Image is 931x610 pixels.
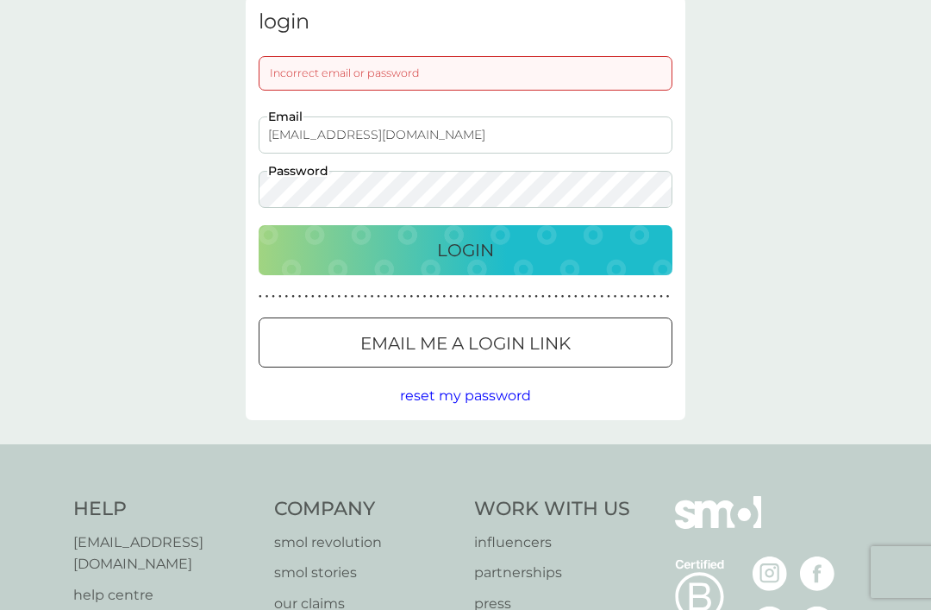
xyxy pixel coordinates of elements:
p: ● [561,292,565,301]
a: [EMAIL_ADDRESS][DOMAIN_NAME] [73,531,257,575]
p: ● [476,292,479,301]
a: smol revolution [274,531,458,554]
p: ● [318,292,322,301]
p: ● [601,292,604,301]
h4: Work With Us [474,496,630,523]
p: ● [620,292,623,301]
p: ● [548,292,552,301]
p: ● [384,292,387,301]
h4: Company [274,496,458,523]
button: Login [259,225,672,275]
p: ● [462,292,465,301]
p: ● [449,292,453,301]
p: ● [509,292,512,301]
p: ● [298,292,302,301]
a: partnerships [474,562,630,584]
p: ● [304,292,308,301]
p: ● [574,292,578,301]
p: ● [423,292,427,301]
p: ● [351,292,354,301]
p: ● [541,292,545,301]
p: ● [640,292,643,301]
p: ● [436,292,440,301]
p: ● [357,292,360,301]
p: ● [653,292,657,301]
p: ● [338,292,341,301]
p: ● [666,292,670,301]
div: Incorrect email or password [259,56,672,91]
p: ● [594,292,597,301]
p: ● [554,292,558,301]
p: ● [259,292,262,301]
p: ● [371,292,374,301]
p: ● [344,292,347,301]
button: Email me a login link [259,318,672,368]
span: reset my password [400,387,531,404]
p: ● [515,292,518,301]
a: smol stories [274,562,458,584]
p: Login [437,236,494,264]
img: visit the smol Instagram page [753,557,787,591]
p: ● [627,292,630,301]
h3: login [259,9,672,35]
p: ● [391,292,394,301]
p: ● [364,292,367,301]
h4: Help [73,496,257,523]
p: ● [634,292,637,301]
p: ● [534,292,538,301]
p: ● [614,292,617,301]
p: Email me a login link [360,330,571,357]
p: ● [331,292,334,301]
p: ● [291,292,295,301]
a: help centre [73,584,257,607]
p: ● [266,292,269,301]
p: ● [528,292,532,301]
img: smol [675,496,761,555]
p: ● [469,292,472,301]
p: ● [416,292,420,301]
p: ● [496,292,499,301]
p: ● [647,292,650,301]
p: ● [285,292,289,301]
p: ● [581,292,584,301]
p: ● [482,292,485,301]
p: ● [587,292,590,301]
p: ● [377,292,380,301]
p: ● [272,292,275,301]
img: visit the smol Facebook page [800,557,834,591]
p: ● [443,292,447,301]
p: ● [409,292,413,301]
p: ● [659,292,663,301]
p: ● [489,292,492,301]
p: ● [429,292,433,301]
p: ● [397,292,400,301]
p: ● [403,292,407,301]
p: ● [278,292,282,301]
p: ● [502,292,505,301]
p: ● [311,292,315,301]
p: ● [607,292,610,301]
p: ● [522,292,525,301]
p: ● [324,292,328,301]
button: reset my password [400,385,531,407]
p: ● [567,292,571,301]
p: ● [456,292,459,301]
a: influencers [474,531,630,554]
